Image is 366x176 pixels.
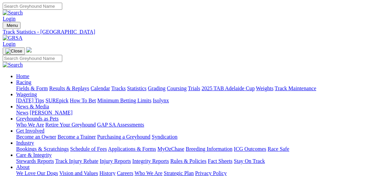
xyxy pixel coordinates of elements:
a: GAP SA Assessments [97,122,144,128]
a: How To Bet [70,98,96,103]
a: 2025 TAB Adelaide Cup [202,85,255,91]
a: Retire Your Greyhound [45,122,96,128]
div: Get Involved [16,134,363,140]
a: Become a Trainer [58,134,96,140]
input: Search [3,3,62,10]
div: Racing [16,85,363,92]
a: Wagering [16,92,37,97]
img: GRSA [3,35,23,41]
a: Stewards Reports [16,158,54,164]
img: Search [3,10,23,16]
a: Statistics [127,85,147,91]
a: Care & Integrity [16,152,52,158]
a: Trials [188,85,200,91]
a: Get Involved [16,128,44,134]
a: History [99,170,115,176]
a: Careers [117,170,133,176]
a: Race Safe [267,146,289,152]
a: Rules & Policies [170,158,207,164]
a: Track Statistics - [GEOGRAPHIC_DATA] [3,29,363,35]
a: Fields & Form [16,85,48,91]
a: Isolynx [153,98,169,103]
a: [PERSON_NAME] [30,110,72,115]
a: ICG Outcomes [234,146,266,152]
a: About [16,164,30,170]
a: Who We Are [135,170,162,176]
a: Tracks [111,85,126,91]
input: Search [3,55,62,62]
img: Close [5,48,22,54]
a: Grading [148,85,166,91]
div: Wagering [16,98,363,104]
a: News [16,110,28,115]
a: Strategic Plan [164,170,194,176]
a: Injury Reports [100,158,131,164]
a: Home [16,73,29,79]
a: Who We Are [16,122,44,128]
div: Greyhounds as Pets [16,122,363,128]
img: Search [3,62,23,68]
a: Privacy Policy [195,170,227,176]
a: Racing [16,79,31,85]
a: MyOzChase [157,146,184,152]
a: Track Maintenance [275,85,316,91]
div: News & Media [16,110,363,116]
a: Weights [256,85,273,91]
a: Results & Replays [49,85,89,91]
a: Syndication [152,134,177,140]
a: Breeding Information [186,146,232,152]
a: Become an Owner [16,134,56,140]
a: Coursing [167,85,187,91]
a: SUREpick [45,98,68,103]
a: Schedule of Fees [70,146,107,152]
div: Care & Integrity [16,158,363,164]
a: Calendar [90,85,110,91]
a: Industry [16,140,34,146]
a: Bookings & Scratchings [16,146,69,152]
img: logo-grsa-white.png [26,47,32,52]
span: Menu [7,23,18,28]
a: Track Injury Rebate [55,158,98,164]
a: Vision and Values [59,170,98,176]
a: Applications & Forms [108,146,156,152]
a: Login [3,41,15,47]
button: Toggle navigation [3,47,25,55]
button: Toggle navigation [3,22,21,29]
a: [DATE] Tips [16,98,44,103]
a: Integrity Reports [132,158,169,164]
a: Login [3,16,15,22]
a: Minimum Betting Limits [97,98,151,103]
div: Industry [16,146,363,152]
a: Stay On Track [234,158,265,164]
a: Greyhounds as Pets [16,116,59,121]
a: Purchasing a Greyhound [97,134,150,140]
a: News & Media [16,104,49,109]
a: Fact Sheets [208,158,232,164]
a: We Love Our Dogs [16,170,58,176]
